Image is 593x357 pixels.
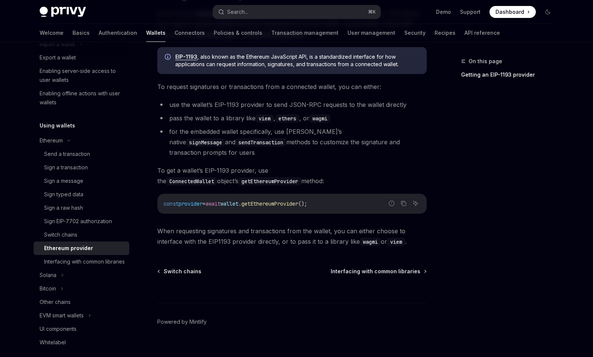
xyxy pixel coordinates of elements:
[146,24,166,42] a: Wallets
[256,114,274,123] code: viem
[40,311,84,320] div: EVM smart wallets
[213,5,380,19] button: Search...⌘K
[40,136,63,145] div: Ethereum
[44,150,90,159] div: Send a transaction
[40,324,77,333] div: UI components
[34,64,129,87] a: Enabling server-side access to user wallets
[461,69,560,81] a: Getting an EIP-1193 provider
[186,138,225,147] code: signMessage
[157,81,427,92] span: To request signatures or transactions from a connected wallet, you can either:
[489,6,536,18] a: Dashboard
[40,67,125,84] div: Enabling server-side access to user wallets
[271,24,339,42] a: Transaction management
[72,24,90,42] a: Basics
[227,7,248,16] div: Search...
[435,24,455,42] a: Recipes
[179,200,203,207] span: provider
[411,198,420,208] button: Ask AI
[495,8,524,16] span: Dashboard
[164,200,179,207] span: const
[214,24,262,42] a: Policies & controls
[368,9,376,15] span: ⌘ K
[34,174,129,188] a: Sign a message
[469,57,502,66] span: On this page
[404,24,426,42] a: Security
[360,238,381,246] code: wagmi
[44,163,88,172] div: Sign a transaction
[40,298,71,307] div: Other chains
[40,24,64,42] a: Welcome
[387,198,396,208] button: Report incorrect code
[157,318,207,326] a: Powered by Mintlify
[275,114,299,123] code: ethers
[44,230,77,239] div: Switch chains
[44,190,83,199] div: Sign typed data
[34,161,129,174] a: Sign a transaction
[34,295,129,309] a: Other chains
[34,255,129,268] a: Interfacing with common libraries
[399,198,408,208] button: Copy the contents from the code block
[34,228,129,241] a: Switch chains
[166,177,217,185] code: ConnectedWallet
[34,241,129,255] a: Ethereum provider
[331,268,420,275] span: Interfacing with common libraries
[206,200,220,207] span: await
[40,7,86,17] img: dark logo
[40,271,56,280] div: Solana
[40,284,56,293] div: Bitcoin
[34,87,129,109] a: Enabling offline actions with user wallets
[99,24,137,42] a: Authentication
[44,257,125,266] div: Interfacing with common libraries
[348,24,395,42] a: User management
[40,89,125,107] div: Enabling offline actions with user wallets
[157,126,427,158] li: for the embedded wallet specifically, use [PERSON_NAME]’s native and methods to customize the sig...
[44,203,83,212] div: Sign a raw hash
[44,217,112,226] div: Sign EIP-7702 authorization
[34,336,129,349] a: Whitelabel
[34,215,129,228] a: Sign EIP-7702 authorization
[203,200,206,207] span: =
[157,226,427,247] span: When requesting signatures and transactions from the wallet, you can either choose to interface w...
[34,322,129,336] a: UI components
[542,6,554,18] button: Toggle dark mode
[387,238,405,246] code: viem
[34,147,129,161] a: Send a transaction
[235,138,286,147] code: sendTransaction
[34,201,129,215] a: Sign a raw hash
[174,24,205,42] a: Connectors
[175,53,419,68] span: , also known as the Ethereum JavaScript API, is a standardized interface for how applications can...
[165,54,172,61] svg: Info
[164,268,201,275] span: Switch chains
[436,8,451,16] a: Demo
[309,114,330,123] code: wagmi
[460,8,481,16] a: Support
[238,177,301,185] code: getEthereumProvider
[464,24,500,42] a: API reference
[331,268,426,275] a: Interfacing with common libraries
[241,200,298,207] span: getEthereumProvider
[34,51,129,64] a: Export a wallet
[157,165,427,186] span: To get a wallet’s EIP-1193 provider, use the object’s method:
[220,200,238,207] span: wallet
[158,268,201,275] a: Switch chains
[238,200,241,207] span: .
[40,338,66,347] div: Whitelabel
[44,176,83,185] div: Sign a message
[175,53,197,60] a: EIP-1193
[44,244,93,253] div: Ethereum provider
[34,188,129,201] a: Sign typed data
[298,200,307,207] span: ();
[157,99,427,110] li: use the wallet’s EIP-1193 provider to send JSON-RPC requests to the wallet directly
[40,121,75,130] h5: Using wallets
[40,53,76,62] div: Export a wallet
[157,113,427,123] li: pass the wallet to a library like , , or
